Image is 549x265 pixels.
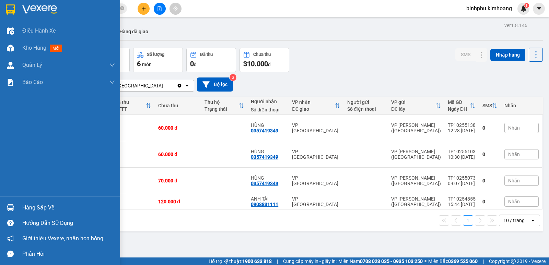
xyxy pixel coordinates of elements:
div: VP [GEOGRAPHIC_DATA] [292,149,340,160]
div: VP [GEOGRAPHIC_DATA] [109,82,163,89]
div: 10:30 [DATE] [448,154,476,160]
div: 0 [482,178,498,183]
div: 10 / trang [503,217,525,224]
span: Cung cấp máy in - giấy in: [283,257,337,265]
div: VP [PERSON_NAME] ([GEOGRAPHIC_DATA]) [391,122,441,133]
strong: 0708 023 035 - 0935 103 250 [360,258,423,264]
span: 1 [525,3,528,8]
span: đ [194,62,197,67]
span: Giới thiệu Vexere, nhận hoa hồng [22,234,103,243]
div: HÙNG [251,122,285,128]
div: VP nhận [292,99,335,105]
div: 60.000 đ [158,152,198,157]
div: VP [PERSON_NAME] ([GEOGRAPHIC_DATA]) [391,196,441,207]
div: 0357419349 [251,181,278,186]
div: Đã thu [200,52,213,57]
div: 0 [482,125,498,131]
button: Bộ lọc [197,77,233,92]
img: solution-icon [7,79,14,86]
div: 12:28 [DATE] [448,128,476,133]
div: VP [GEOGRAPHIC_DATA] [292,196,340,207]
span: mới [50,45,62,52]
div: 0357419349 [251,128,278,133]
span: notification [7,235,14,242]
div: Số lượng [147,52,164,57]
div: VP [PERSON_NAME] ([GEOGRAPHIC_DATA]) [391,175,441,186]
button: SMS [455,48,476,61]
button: caret-down [533,3,545,15]
div: Người nhận [251,99,285,104]
span: Miền Bắc [428,257,478,265]
div: VP [GEOGRAPHIC_DATA] [292,175,340,186]
div: 0908831111 [251,202,278,207]
div: 60.000 đ [158,125,198,131]
button: plus [138,3,150,15]
span: copyright [511,259,516,264]
span: | [277,257,278,265]
sup: 3 [230,74,236,81]
span: message [7,251,14,257]
th: Toggle SortBy [444,97,479,115]
button: aim [170,3,182,15]
div: ĐC giao [292,106,335,112]
span: 310.000 [243,60,268,68]
button: 1 [463,215,473,226]
button: Số lượng6món [133,48,183,72]
img: warehouse-icon [7,45,14,52]
sup: 1 [524,3,529,8]
svg: open [530,218,536,223]
span: down [109,62,115,68]
strong: 1900 633 818 [242,258,272,264]
span: aim [173,6,178,11]
span: caret-down [536,5,542,12]
div: VP [GEOGRAPHIC_DATA] [292,122,340,133]
span: 6 [137,60,141,68]
span: close-circle [120,5,124,12]
span: ⚪️ [424,260,427,263]
th: Toggle SortBy [289,97,344,115]
img: icon-new-feature [521,5,527,12]
div: Hướng dẫn sử dụng [22,218,115,228]
div: TP10255138 [448,122,476,128]
div: Số điện thoại [251,107,285,112]
div: 0 [482,152,498,157]
div: 70.000 đ [158,178,198,183]
div: Số điện thoại [347,106,384,112]
div: Mã GD [448,99,470,105]
div: ANH TÀI [251,196,285,202]
div: Phản hồi [22,249,115,259]
div: TP10255073 [448,175,476,181]
div: VP gửi [391,99,435,105]
div: SMS [482,103,492,108]
span: question-circle [7,220,14,226]
button: Chưa thu310.000đ [240,48,289,72]
img: warehouse-icon [7,62,14,69]
div: Hàng sắp về [22,203,115,213]
span: Hỗ trợ kỹ thuật: [209,257,272,265]
div: 09:07 [DATE] [448,181,476,186]
span: | [483,257,484,265]
img: warehouse-icon [7,204,14,211]
div: Thu hộ [205,99,238,105]
span: món [142,62,152,67]
div: TP10255103 [448,149,476,154]
div: Người gửi [347,99,384,105]
span: file-add [157,6,162,11]
div: ĐC lấy [391,106,435,112]
span: binhphu.kimhoang [461,4,517,13]
span: close-circle [120,6,124,10]
th: Toggle SortBy [479,97,501,115]
svg: open [184,83,190,88]
th: Toggle SortBy [201,97,247,115]
span: Điều hành xe [22,26,56,35]
div: Trạng thái [205,106,238,112]
span: đ [268,62,271,67]
span: 0 [190,60,194,68]
span: plus [141,6,146,11]
button: Hàng đã giao [114,23,154,40]
svg: Clear value [177,83,182,88]
button: file-add [154,3,166,15]
div: ver 1.8.146 [504,22,527,29]
span: Nhãn [508,199,520,204]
